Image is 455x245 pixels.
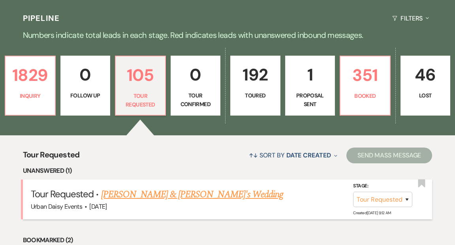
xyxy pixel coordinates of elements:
p: 1 [290,62,330,88]
span: Created: [DATE] 9:12 AM [353,210,391,215]
span: Tour Requested [23,149,80,166]
p: Toured [235,91,275,100]
a: 46Lost [400,56,451,116]
button: Sort By Date Created [246,145,340,166]
p: Proposal Sent [290,91,330,109]
a: [PERSON_NAME] & [PERSON_NAME]'s Wedding [101,187,284,202]
span: Date Created [286,151,331,159]
p: Booked [345,92,385,100]
label: Stage: [353,182,412,191]
button: Filters [389,8,432,29]
a: 192Toured [230,56,280,116]
a: 351Booked [340,56,391,116]
span: ↑↓ [249,151,258,159]
p: Tour Confirmed [176,91,216,109]
p: 192 [235,62,275,88]
a: 105Tour Requested [115,56,166,116]
p: 0 [176,62,216,88]
p: Follow Up [66,91,105,100]
p: Inquiry [10,92,50,100]
p: Tour Requested [120,92,160,109]
p: Lost [406,91,446,100]
p: 351 [345,62,385,88]
span: Tour Requested [31,188,94,200]
span: Urban Daisy Events [31,202,82,211]
a: 0Follow Up [60,56,111,116]
p: 105 [120,62,160,88]
li: Unanswered (1) [23,166,432,176]
button: Send Mass Message [346,148,432,163]
a: 0Tour Confirmed [171,56,221,116]
span: [DATE] [89,202,107,211]
p: 0 [66,62,105,88]
p: 1829 [10,62,50,88]
a: 1829Inquiry [5,56,56,116]
h3: Pipeline [23,13,60,24]
p: 46 [406,62,446,88]
a: 1Proposal Sent [285,56,335,116]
